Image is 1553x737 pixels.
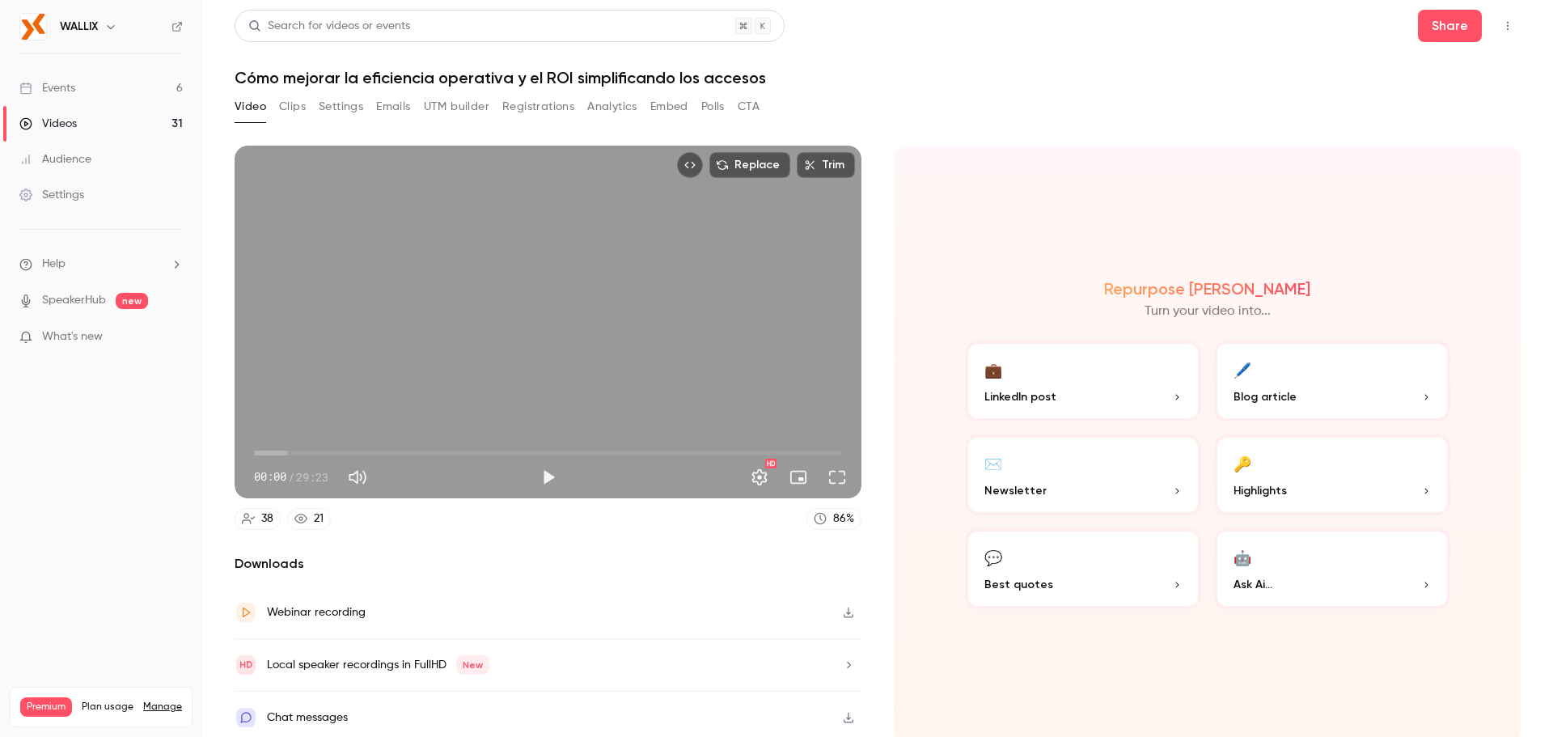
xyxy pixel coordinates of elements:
span: Plan usage [82,701,133,714]
div: 86 % [833,510,854,527]
span: What's new [42,328,103,345]
span: LinkedIn post [984,388,1056,405]
button: Settings [319,94,363,120]
button: Embed video [677,152,703,178]
div: ✉️ [984,451,1002,476]
div: Events [19,80,75,96]
button: Clips [279,94,306,120]
span: Ask Ai... [1234,576,1272,593]
h2: Repurpose [PERSON_NAME] [1104,279,1310,299]
button: 💬Best quotes [965,528,1201,609]
span: 29:23 [296,468,328,485]
button: CTA [738,94,760,120]
button: Share [1418,10,1482,42]
button: Settings [743,461,776,493]
span: Premium [20,697,72,717]
a: 21 [287,508,331,530]
button: Replace [709,152,790,178]
h2: Downloads [235,554,861,574]
div: 🤖 [1234,544,1251,570]
span: 00:00 [254,468,286,485]
button: Analytics [587,94,637,120]
button: 🖊️Blog article [1214,341,1450,421]
p: Turn your video into... [1145,302,1271,321]
a: 38 [235,508,281,530]
span: Best quotes [984,576,1053,593]
div: Videos [19,116,77,132]
div: 21 [314,510,324,527]
div: Audience [19,151,91,167]
h1: Cómo mejorar la eficiencia operativa y el ROI simplificando los accesos [235,68,1521,87]
a: Manage [143,701,182,714]
button: ✉️Newsletter [965,434,1201,515]
iframe: Noticeable Trigger [163,330,183,345]
div: 💬 [984,544,1002,570]
button: 💼LinkedIn post [965,341,1201,421]
button: Embed [650,94,688,120]
div: Search for videos or events [248,18,410,35]
button: Trim [797,152,855,178]
img: WALLIX [20,14,46,40]
div: 00:00 [254,468,328,485]
button: 🤖Ask Ai... [1214,528,1450,609]
div: Chat messages [267,708,348,727]
button: Emails [376,94,410,120]
button: UTM builder [424,94,489,120]
button: Polls [701,94,725,120]
span: / [288,468,294,485]
span: Help [42,256,66,273]
button: Mute [341,461,374,493]
a: 86% [806,508,861,530]
li: help-dropdown-opener [19,256,183,273]
div: 💼 [984,357,1002,382]
button: Video [235,94,266,120]
button: Play [532,461,565,493]
div: Webinar recording [267,603,366,622]
div: Local speaker recordings in FullHD [267,655,489,675]
button: 🔑Highlights [1214,434,1450,515]
button: Top Bar Actions [1495,13,1521,39]
div: 🔑 [1234,451,1251,476]
h6: WALLIX [60,19,98,35]
button: Turn on miniplayer [782,461,815,493]
span: Blog article [1234,388,1297,405]
button: Full screen [821,461,853,493]
span: Highlights [1234,482,1287,499]
button: Registrations [502,94,574,120]
span: Newsletter [984,482,1047,499]
div: 38 [261,510,273,527]
a: SpeakerHub [42,292,106,309]
div: Settings [19,187,84,203]
span: new [116,293,148,309]
span: New [456,655,489,675]
div: HD [765,459,776,468]
div: 🖊️ [1234,357,1251,382]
